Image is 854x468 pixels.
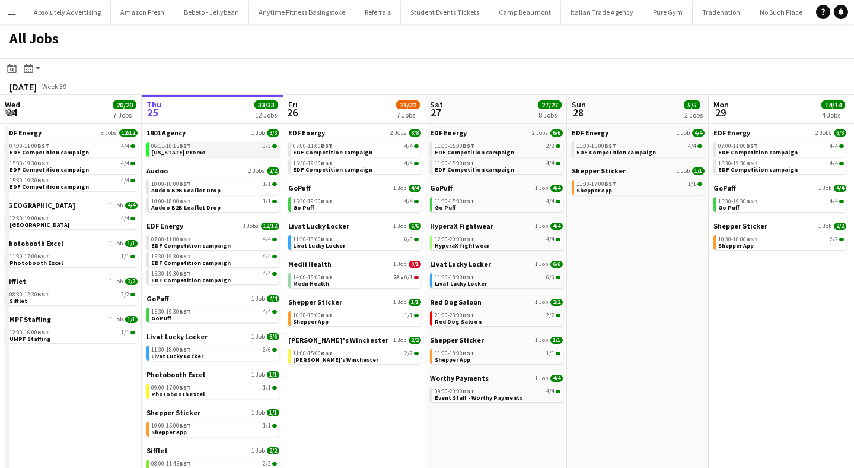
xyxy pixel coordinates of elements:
[293,166,372,173] span: EDF Competition campaign
[435,236,474,242] span: 12:00-20:00
[37,252,49,260] span: BST
[430,184,453,192] span: GoPuff
[463,197,474,205] span: BST
[572,166,705,197] div: Shepper Sticker1 Job1/111:00-17:00BST1/1Shepper App
[125,240,138,247] span: 1/1
[151,236,191,242] span: 07:00-11:00
[321,159,333,167] span: BST
[393,274,400,280] span: 2A
[9,183,89,191] span: EDF Competition campaign
[9,292,49,298] span: 08:30-12:30
[261,223,279,230] span: 12/12
[5,315,51,324] span: UMPF Staffing
[430,260,491,268] span: Livat Lucky Locker
[251,129,265,137] span: 1 Job
[288,298,421,306] a: Shepper Sticker1 Job1/1
[293,242,345,249] span: Livat Lucky Locker
[463,273,474,281] span: BST
[604,180,616,188] span: BST
[830,236,838,242] span: 2/2
[834,223,846,230] span: 2/2
[430,298,563,336] div: Red Dog Saloon1 Job2/221:00-23:00BST2/2Red Dog Saloon
[834,185,846,192] span: 4/4
[830,143,838,149] span: 4/4
[146,166,279,222] div: Audoo2 Jobs2/210:00-18:00BST1/1Audoo B2B Leaflet Drop10:00-18:00BST1/1Audoo B2B Leaflet Drop
[5,128,42,137] span: EDF Energy
[830,160,838,166] span: 4/4
[435,311,560,325] a: 21:00-23:00BST2/2Red Dog Saloon
[9,178,49,184] span: 15:30-19:30
[463,159,474,167] span: BST
[263,143,271,149] span: 3/3
[151,181,191,187] span: 10:00-18:00
[9,214,135,228] a: 12:30-19:00BST4/4[GEOGRAPHIC_DATA]
[293,197,419,211] a: 15:30-19:30BST4/4Go Puff
[243,223,259,230] span: 3 Jobs
[9,166,89,173] span: EDF Competition campaign
[746,235,758,243] span: BST
[179,142,191,150] span: BST
[409,185,421,192] span: 4/4
[288,128,421,137] a: EDF Energy2 Jobs8/8
[409,299,421,306] span: 1/1
[37,214,49,222] span: BST
[463,142,474,150] span: BST
[321,197,333,205] span: BST
[37,142,49,150] span: BST
[404,198,413,204] span: 4/4
[121,292,129,298] span: 2/2
[692,167,705,175] span: 1/1
[5,201,138,239] div: [GEOGRAPHIC_DATA]1 Job4/412:30-19:00BST4/4[GEOGRAPHIC_DATA]
[267,333,279,340] span: 6/6
[321,235,333,243] span: BST
[390,129,406,137] span: 2 Jobs
[692,129,705,137] span: 4/4
[179,270,191,277] span: BST
[5,201,138,210] a: [GEOGRAPHIC_DATA]1 Job4/4
[151,198,191,204] span: 10:00-18:00
[713,222,846,230] a: Shepper Sticker1 Job2/2
[718,142,844,156] a: 07:00-11:00BST4/4EDF Competition campaign
[435,280,487,287] span: Livat Lucky Locker
[9,252,135,266] a: 11:30-17:00BST1/1Photobooth Excel
[146,128,279,166] div: 1901 Agency1 Job3/306:15-18:15BST3/3[US_STATE] Promo
[404,160,413,166] span: 4/4
[293,280,329,287] span: Medii Health
[151,259,231,267] span: EDF Competition campaign
[430,222,563,230] a: HyperaX Fightwear1 Job4/4
[5,128,138,137] a: EDF Energy3 Jobs12/12
[393,261,406,268] span: 1 Job
[5,277,138,315] div: Sifflet1 Job2/208:30-12:30BST2/2Sifflet
[121,216,129,222] span: 4/4
[435,273,560,287] a: 11:30-18:00BST6/6Livat Lucky Locker
[293,160,333,166] span: 15:30-19:30
[5,128,138,201] div: EDF Energy3 Jobs12/1207:00-11:00BST4/4EDF Competition campaign15:30-19:30BST4/4EDF Competition ca...
[24,1,111,24] button: Absolutely Advertising
[9,330,49,336] span: 12:00-16:00
[9,259,63,267] span: Photobooth Excel
[146,332,279,370] div: Livat Lucky Locker1 Job6/611:30-18:00BST6/6Livat Lucky Locker
[430,298,563,306] a: Red Dog Saloon1 Job2/2
[5,239,138,248] a: Photobooth Excel1 Job1/1
[9,216,49,222] span: 12:30-19:00
[9,335,51,343] span: UMPF Staffing
[146,294,279,303] a: GoPuff1 Job4/4
[263,181,271,187] span: 1/1
[293,204,314,211] span: Go Puff
[5,277,138,286] a: Sifflet1 Job2/2
[535,299,548,306] span: 1 Job
[718,242,754,249] span: Shepper App
[393,299,406,306] span: 1 Job
[430,184,563,192] a: GoPuff1 Job4/4
[546,312,555,318] span: 2/2
[489,1,561,24] button: Camp Beaumont
[151,142,277,156] a: 06:15-18:15BST3/3[US_STATE] Promo
[718,204,740,211] span: Go Puff
[546,143,555,149] span: 2/2
[746,142,758,150] span: BST
[535,223,548,230] span: 1 Job
[267,167,279,175] span: 2/2
[263,198,271,204] span: 1/1
[146,222,279,230] a: EDF Energy3 Jobs12/12
[151,276,231,284] span: EDF Competition campaign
